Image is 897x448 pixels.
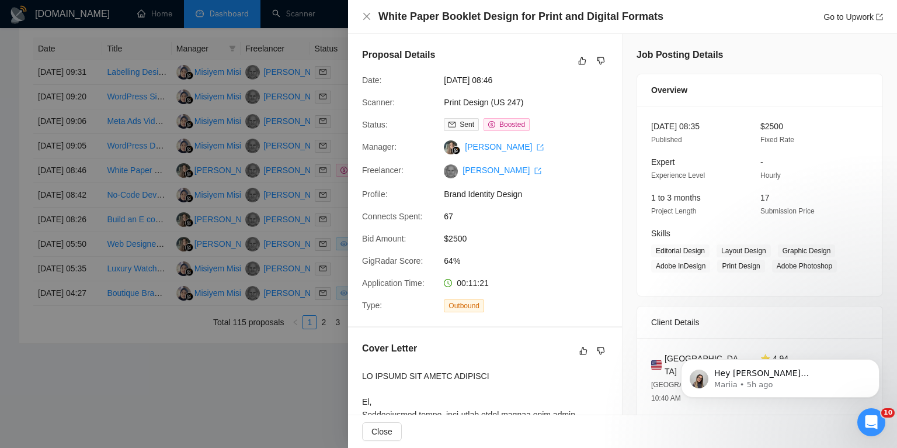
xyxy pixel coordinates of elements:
[362,256,423,266] span: GigRadar Score:
[651,260,710,273] span: Adobe InDesign
[594,54,608,68] button: dislike
[876,13,883,20] span: export
[488,121,495,128] span: dollar
[362,12,371,21] span: close
[717,244,771,257] span: Layout Design
[444,188,619,201] span: Brand Identity Design
[857,408,885,436] iframe: Intercom live chat
[651,136,682,144] span: Published
[881,408,895,418] span: 10
[651,381,724,402] span: [GEOGRAPHIC_DATA] 10:40 AM
[760,193,770,202] span: 17
[760,207,815,215] span: Submission Price
[651,193,701,202] span: 1 to 3 months
[651,359,662,371] img: 🇺🇸
[362,166,404,175] span: Freelancer:
[637,48,723,62] h5: Job Posting Details
[362,12,371,22] button: Close
[597,346,605,356] span: dislike
[579,346,587,356] span: like
[651,157,675,167] span: Expert
[463,166,541,175] a: [PERSON_NAME] export
[362,301,382,310] span: Type:
[597,56,605,66] span: dislike
[651,171,705,180] span: Experience Level
[651,229,670,238] span: Skills
[444,74,619,87] span: [DATE] 08:46
[537,144,544,151] span: export
[717,260,764,273] span: Print Design
[444,279,452,287] span: clock-circle
[362,48,435,62] h5: Proposal Details
[362,278,425,288] span: Application Time:
[651,84,687,97] span: Overview
[452,146,460,154] img: gigradar-bm.png
[444,254,619,267] span: 64%
[594,344,608,358] button: dislike
[651,207,696,215] span: Project Length
[362,75,381,85] span: Date:
[760,136,794,144] span: Fixed Rate
[465,142,544,151] a: [PERSON_NAME] export
[760,122,783,131] span: $2500
[362,234,406,243] span: Bid Amount:
[772,260,837,273] span: Adobe Photoshop
[760,171,781,180] span: Hourly
[575,54,589,68] button: like
[663,335,897,416] iframe: Intercom notifications message
[578,56,586,66] span: like
[460,120,474,129] span: Sent
[651,306,868,338] div: Client Details
[371,425,392,438] span: Close
[362,422,402,441] button: Close
[362,120,388,129] span: Status:
[499,120,525,129] span: Boosted
[444,232,619,245] span: $2500
[778,244,836,257] span: Graphic Design
[444,164,458,178] img: c1KMYbSUufEWBls0-Guyemiimam7xLkkpV9MGfcmiomLFdC9vGXT7BBDYSdkZD-0uq
[457,278,489,288] span: 00:11:21
[651,122,700,131] span: [DATE] 08:35
[362,189,388,199] span: Profile:
[444,98,523,107] a: Print Design (US 247)
[823,12,883,22] a: Go to Upworkexport
[760,157,763,167] span: -
[362,142,397,151] span: Manager:
[444,299,484,312] span: Outbound
[651,244,710,257] span: Editorial Design
[378,9,663,24] h4: White Paper Booklet Design for Print and Digital Formats
[448,121,456,128] span: mail
[444,210,619,223] span: 67
[362,98,395,107] span: Scanner:
[362,212,423,221] span: Connects Spent:
[534,167,541,174] span: export
[576,344,590,358] button: like
[362,342,417,356] h5: Cover Letter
